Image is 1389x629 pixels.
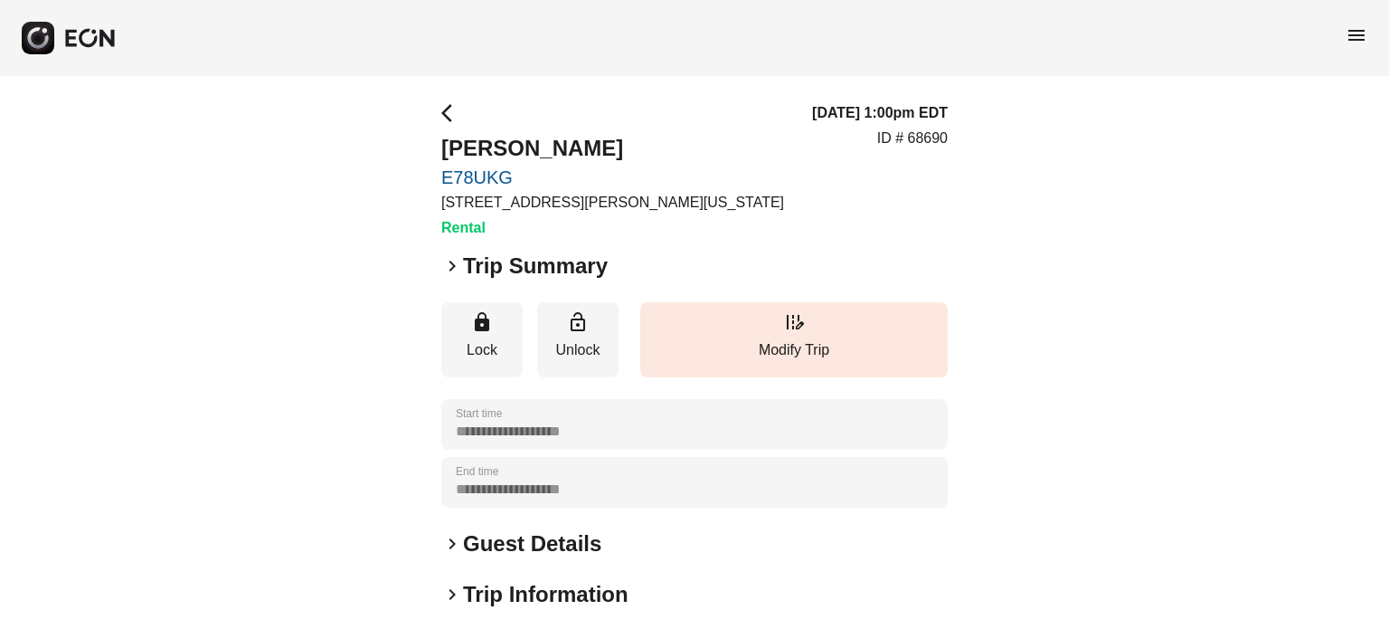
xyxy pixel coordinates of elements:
[649,339,939,361] p: Modify Trip
[812,102,948,124] h3: [DATE] 1:00pm EDT
[537,302,619,377] button: Unlock
[441,217,784,239] h3: Rental
[546,339,609,361] p: Unlock
[441,584,463,605] span: keyboard_arrow_right
[463,252,608,281] h2: Trip Summary
[471,311,493,333] span: lock
[463,529,601,558] h2: Guest Details
[441,102,463,124] span: arrow_back_ios
[441,302,523,377] button: Lock
[640,302,948,377] button: Modify Trip
[783,311,805,333] span: edit_road
[441,167,784,188] a: E78UKG
[1346,24,1367,46] span: menu
[450,339,514,361] p: Lock
[441,255,463,277] span: keyboard_arrow_right
[441,134,784,163] h2: [PERSON_NAME]
[463,580,628,609] h2: Trip Information
[567,311,589,333] span: lock_open
[441,192,784,214] p: [STREET_ADDRESS][PERSON_NAME][US_STATE]
[441,533,463,555] span: keyboard_arrow_right
[877,128,948,149] p: ID # 68690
